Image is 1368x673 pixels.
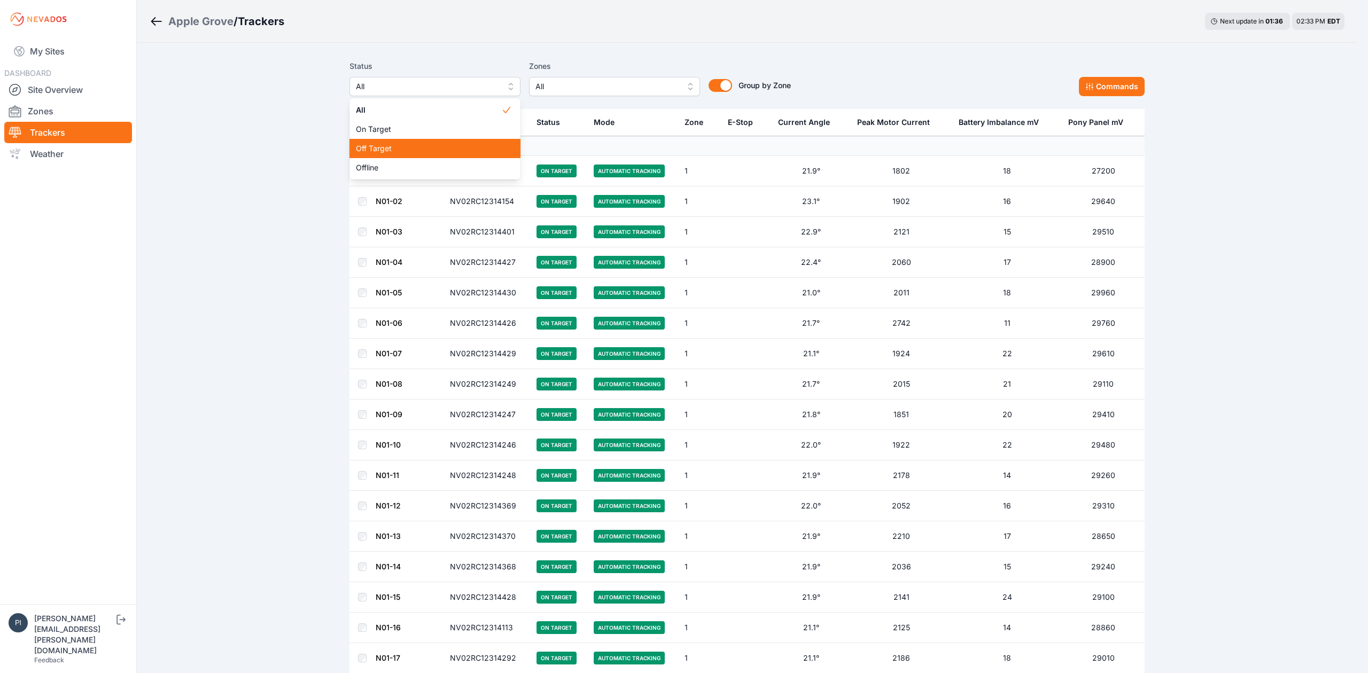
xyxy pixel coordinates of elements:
span: Offline [356,162,501,173]
span: All [356,80,499,93]
div: All [349,98,520,179]
span: Off Target [356,143,501,154]
span: All [356,105,501,115]
span: On Target [356,124,501,135]
button: All [349,77,520,96]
